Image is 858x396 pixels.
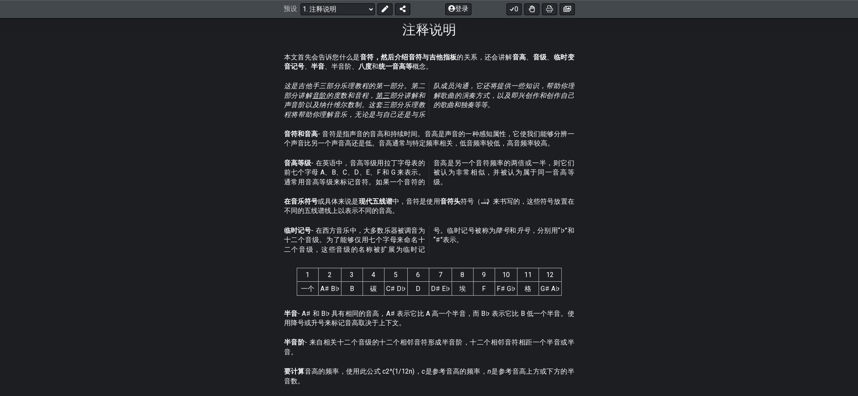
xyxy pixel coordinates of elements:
font: n [487,367,491,375]
font: 、 [547,53,553,61]
font: 半音阶 [284,338,305,346]
font: 、 [352,62,358,70]
font: 音级 [533,53,547,61]
button: 打印 [542,3,557,15]
select: 预设 [300,3,375,15]
font: 音符头 [440,197,460,205]
font: 、 [526,53,533,61]
font: 或 [318,197,325,205]
button: 分享预设 [395,3,410,15]
font: 记号 [291,62,304,70]
font: 的度数和音程， [326,92,376,100]
font: A♯ B♭ [320,284,339,292]
button: 0 [506,3,522,15]
font: 6 [416,271,420,279]
font: 中，音符是使用 [392,197,440,205]
font: 9 [482,271,486,279]
font: 3 [350,271,354,279]
font: 1 [306,271,309,279]
button: 切换所有音品套件的灵巧度 [524,3,539,15]
font: 统一音高等 [379,62,412,70]
font: 7 [438,271,442,279]
font: 2 [328,271,332,279]
font: 降号 [495,226,509,234]
font: 音符和音高 [284,130,318,138]
font: 格 [525,284,531,292]
font: F [482,284,486,292]
font: 是参考音高的频率， [425,367,487,375]
font: 、 [304,62,311,70]
font: 音阶 [312,92,326,100]
font: 第三 [376,92,390,100]
font: 一个 [301,284,314,292]
font: C♯ D♭ [386,284,406,292]
font: 概念。 [412,62,433,70]
font: D♯ E♭ [431,284,450,292]
font: 要计算 [284,367,305,375]
font: 八度 [358,62,372,70]
font: G♯ A♭ [541,284,560,292]
button: 创建图像 [560,3,575,15]
font: F♯ G♭ [497,284,515,292]
font: D [416,284,420,292]
font: 音高等级 [284,159,311,167]
font: 10 [502,271,510,279]
font: c [422,367,425,375]
font: 埃 [459,284,466,292]
font: 在音乐符号 [284,197,318,205]
font: 和 [372,62,379,70]
font: 临时记号 [284,226,311,234]
font: 部分讲解和声音阶以及纳什维尔数制。这套三部分乐理教程将帮助你理解音乐，无论是与自己还是与乐队成员沟通，它还将提供一些知识，帮助你理解歌曲的演奏方式，以及即兴创作和创作自己的歌曲和独奏等等。 [284,82,574,118]
button: 登录 [445,3,471,15]
font: B [350,284,354,292]
font: 现代五线谱 [359,197,392,205]
font: 、半音阶 [325,62,352,70]
font: 半音 [284,310,298,318]
font: 音符，然后介绍音符与 [360,53,429,61]
font: - A♯ 和 B♭ 具有相同的音高，A♯ 表示它比 A 高一个半音，而 B♭ 表示它比 B 低一个半音。使用降号或升号来标记音高取决于上下文。 [284,310,574,327]
font: 4 [371,271,375,279]
font: 是参考音高上方或下方的半音数。 [284,367,574,385]
font: - 音符是指声音的音高和持续时间。音高是声音的一种感知属性，它使我们能够分辨一个声音比另一个声音高还是低。音高通常与特定频率相关，低音频率较低，高音频率较高。 [284,130,574,147]
font: 11 [524,271,532,279]
font: 12 [546,271,554,279]
font: 半音 [311,62,325,70]
font: 这是吉他手三部分乐理教程的第一部分。第二部分讲解 [284,82,425,99]
font: 的关系 [457,53,477,61]
font: - 来自相关十二个音级的十二个相邻音符形成半音阶，十二个相邻音符相距一个半音或半音。 [284,338,574,356]
font: - 在英语中，音高等级用拉丁字母表的前七个字母 A、B、C、D、E、F 和 G 来表示。通常用音高等级来标记音符。如果一个音符的音高是另一个音符频率的两倍或一半，则它们被认为非常相似，并被认为属... [284,159,574,186]
font: - 在西方音乐中，大多数乐器被调音为十二个音级。为了能够仅用七个字母来命名十二个音级，这些音级的名称被扩展为临时记号。临时记号被称为 [284,226,496,253]
font: 碳 [370,284,377,292]
font: 本文首先会告诉您什么是 [284,53,360,61]
font: 登录 [455,5,468,13]
font: 注释说明 [402,22,456,38]
font: 吉他指板 [429,53,457,61]
font: 预设 [284,5,297,13]
font: 音高 [512,53,526,61]
font: 和 [509,226,516,234]
font: 临时变音 [284,53,574,70]
font: 音高的频率，使用此公式 c2^(1/12n)， [305,367,422,375]
font: 5 [394,271,398,279]
font: 升号 [517,226,530,234]
font: 具体来说是 [325,197,358,205]
font: 0 [514,5,518,13]
font: ，还会讲解 [477,53,512,61]
button: 编辑预设 [377,3,392,15]
font: 8 [460,271,464,279]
